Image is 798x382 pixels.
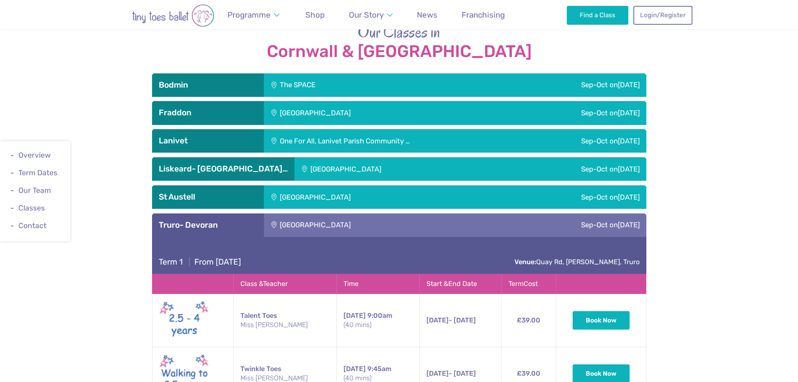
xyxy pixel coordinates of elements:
span: [DATE] [618,109,640,117]
div: Sep-Oct on [480,101,646,125]
span: [DATE] [426,316,449,324]
h3: Liskeard- [GEOGRAPHIC_DATA]… [159,164,288,174]
a: Overview [18,151,51,159]
span: - [DATE] [426,316,476,324]
div: The SPACE [264,73,435,97]
span: [DATE] [343,365,366,373]
div: Sep-Oct on [435,73,646,97]
a: News [413,5,442,25]
div: Sep-Oct on [493,157,646,181]
div: Sep-Oct on [524,129,646,153]
th: Class & Teacher [233,274,336,294]
a: Contact [18,222,46,230]
div: One For All, Lanivet Parish Community … [264,129,524,153]
h3: Truro- Devoran [159,220,257,230]
span: [DATE] [426,369,449,377]
th: Start & End Date [420,274,501,294]
h3: Fraddon [159,108,257,118]
a: Classes [18,204,45,213]
a: Franchising [458,5,509,25]
img: tiny toes ballet [106,4,240,27]
div: Sep-Oct on [480,213,646,237]
span: | [185,257,194,267]
td: £39.00 [501,294,556,347]
th: Term Cost [501,274,556,294]
a: Login/Register [633,6,692,24]
span: [DATE] [618,193,640,201]
td: 9:00am [336,294,419,347]
a: Term Dates [18,169,57,177]
a: Venue:Quay Rd, [PERSON_NAME], Truro [514,258,640,266]
h3: Lanivet [159,136,257,146]
a: Our Team [18,186,51,195]
th: Time [336,274,419,294]
div: [GEOGRAPHIC_DATA] [294,157,493,181]
strong: Venue: [514,258,536,266]
td: Talent Toes [233,294,336,347]
span: [DATE] [343,312,366,320]
button: Book Now [573,311,630,330]
a: Find a Class [567,6,628,24]
small: Miss [PERSON_NAME] [240,320,330,330]
span: Franchising [462,10,505,20]
span: News [417,10,437,20]
h4: From [DATE] [159,257,241,267]
div: [GEOGRAPHIC_DATA] [264,101,480,125]
span: [DATE] [618,221,640,229]
h3: St Austell [159,192,257,202]
div: Sep-Oct on [480,185,646,209]
span: Shop [305,10,325,20]
div: [GEOGRAPHIC_DATA] [264,213,480,237]
strong: Cornwall & [GEOGRAPHIC_DATA] [152,42,646,61]
img: Talent toes New (May 2025) [159,299,209,342]
div: [GEOGRAPHIC_DATA] [264,185,480,209]
a: Shop [302,5,329,25]
a: Programme [224,5,284,25]
span: Programme [227,10,271,20]
span: - [DATE] [426,369,476,377]
span: Our Story [349,10,384,20]
small: (40 mins) [343,320,413,330]
span: Term 1 [159,257,183,267]
a: Our Story [345,5,396,25]
h3: Bodmin [159,80,257,90]
span: [DATE] [618,137,640,145]
span: [DATE] [618,81,640,89]
span: Our Classes in [358,21,440,43]
span: [DATE] [618,165,640,173]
